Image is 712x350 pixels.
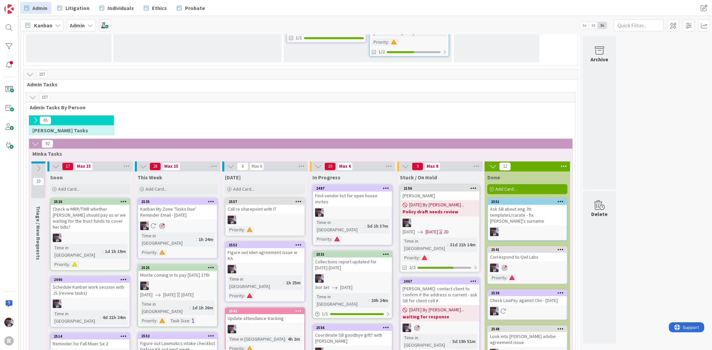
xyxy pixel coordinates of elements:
span: : [190,304,191,311]
div: Time in [GEOGRAPHIC_DATA] [228,335,285,343]
div: Priority [372,38,388,46]
span: : [189,317,190,324]
div: Delete [591,210,608,218]
span: : [69,261,70,268]
div: Priority [228,226,244,233]
span: : [419,254,420,261]
div: ML [313,274,392,283]
div: ML [226,265,304,273]
div: 1d 1h 19m [103,248,128,255]
div: 2467 [401,278,479,284]
div: 2536Check LawPay against Clio - [DATE] [488,290,567,305]
div: 2525Monte coming in to pay [DATE] 27th [138,265,217,279]
a: 2541Correspond to Owl LabsMLPriority: [487,246,567,284]
span: : [331,235,332,243]
div: 2467[PERSON_NAME]: contact client to confirm if the address is current - ask SB for client cell # [401,278,479,305]
img: ML [490,263,499,272]
div: 2531Collections report updated for [DATE]-[DATE] [313,251,392,272]
div: 2556 [316,325,392,330]
a: 2526Check w MRR/TWR whether [PERSON_NAME] should pay us or we waiting for the trust funds to cove... [50,198,130,271]
a: Ethics [140,2,171,14]
img: ML [140,221,149,230]
b: waiting for response [403,313,477,320]
span: Done [487,174,500,181]
div: 2553 [141,334,217,338]
div: Max 8 [427,165,438,168]
span: 10 [33,177,44,185]
div: 4d 21h 24m [101,314,128,321]
span: : [447,241,448,248]
span: Stuck / On Hold [400,174,437,181]
div: 2526Check w MRR/TWR whether [PERSON_NAME] should pay us or we waiting for the trust funds to cove... [51,199,130,231]
span: Support [14,1,30,9]
div: R [4,336,14,346]
div: 2487 [316,186,392,191]
div: Monte coming in to pay [DATE] 27th [138,271,217,279]
a: 2535Kanban My Zone 'Tasks Due' Reminder Email - [DATE]MLTime in [GEOGRAPHIC_DATA]:1h 24mPriority: [138,198,218,259]
div: Max 15 [77,165,91,168]
span: Admin [32,4,47,12]
div: Priority [140,317,157,324]
div: Figure out Iden agreement issue w KA [226,248,304,263]
span: : [244,292,245,299]
div: ML [488,227,567,236]
img: Visit kanbanzone.com [4,4,14,14]
span: 157 [39,93,50,101]
div: ML [401,323,479,332]
span: 2/3 [409,264,416,271]
span: : [244,226,245,233]
img: ML [403,218,411,227]
div: 1/1 [313,310,392,318]
div: 2536 [491,291,567,295]
div: [PERSON_NAME]: contact client to confirm if the address is current - ask SB for client cell # [401,284,479,305]
div: ML [313,208,392,217]
span: Add Card... [146,186,167,192]
a: 2490Schedule Kanban work session with JS (review tasks)MLTime in [GEOGRAPHIC_DATA]:4d 21h 24m [50,276,130,327]
div: 2551 [488,199,567,205]
div: 2556Coordinate SB goodbye gift? with [PERSON_NAME] [313,325,392,345]
div: [DATE] [181,291,194,298]
span: [DATE] [163,291,176,298]
b: Admin [70,22,85,29]
span: Add Card... [495,186,517,192]
div: Collections report updated for [DATE]-[DATE] [313,257,392,272]
span: 1x [580,22,589,29]
div: ML [226,325,304,333]
span: [DATE] By [PERSON_NAME]... [409,201,464,208]
div: 2535 [138,199,217,205]
div: 5d 19h 51m [451,338,477,345]
div: Max 6 [252,165,262,168]
div: Max 4 [339,165,351,168]
div: 2514 [51,333,130,339]
div: Find vendor list for open house invites [313,191,392,206]
span: 10 [324,162,336,170]
div: Schedule Kanban work session with JS (review tasks) [51,283,130,297]
div: 20h 24m [370,297,390,304]
input: Quick Filter... [614,19,664,31]
span: : [283,279,284,286]
div: 2551Ask SB about eng. ltr. templates/curate - fix [PERSON_NAME]'s surname [488,199,567,225]
div: 2536 [488,290,567,296]
img: ML [140,281,149,290]
span: [DATE] [340,284,352,291]
div: 2551 [491,199,567,204]
a: Admin [20,2,51,14]
div: Ask SB about eng. ltr. templates/curate - fix [PERSON_NAME]'s surname [488,205,567,225]
div: 2552Figure out Iden agreement issue w KA [226,242,304,263]
a: 2156[PERSON_NAME][DATE] By [PERSON_NAME]...Policy draft needs reviewML[DATE][DATE]2DTime in [GEOG... [400,185,480,272]
span: Kelly Tasks [32,127,105,134]
div: 1h 24m [197,236,215,243]
div: 2526 [51,199,130,205]
div: Time in [GEOGRAPHIC_DATA] [403,334,450,349]
div: Task Size [169,317,189,324]
div: Look into [PERSON_NAME] adobe agreement issue [488,332,567,347]
span: : [388,38,389,46]
span: 92 [42,140,53,148]
div: Priority [403,254,419,261]
div: 1h 25m [284,279,302,286]
a: Probate [173,2,209,14]
a: Individuals [95,2,138,14]
img: ML [490,307,499,315]
div: 2487 [313,185,392,191]
span: [DATE] [426,228,438,235]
